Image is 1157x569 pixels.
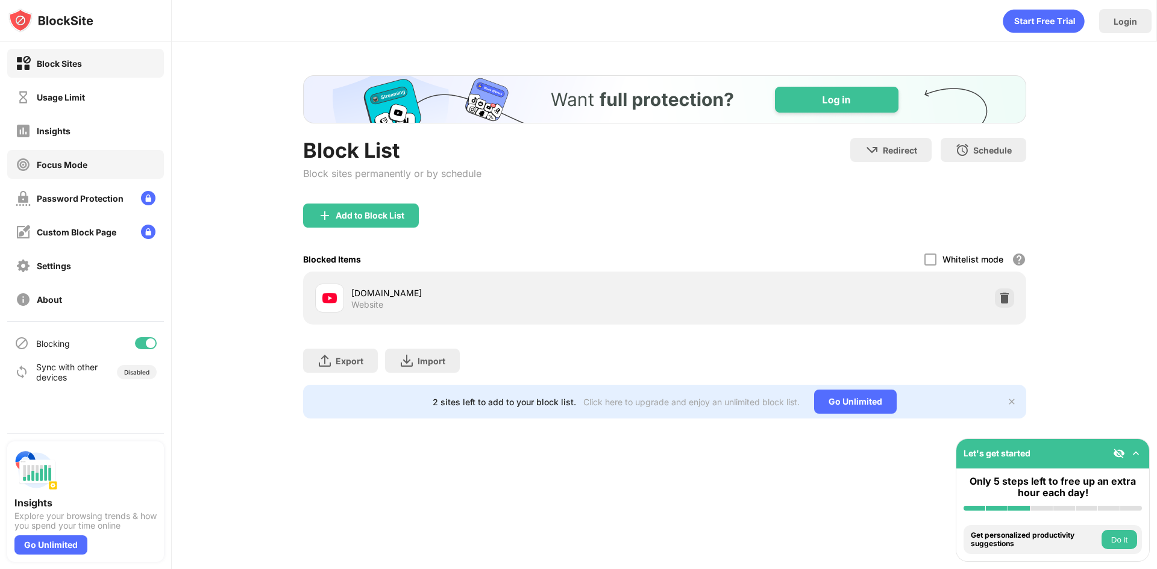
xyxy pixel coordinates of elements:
[36,362,98,382] div: Sync with other devices
[814,390,897,414] div: Go Unlimited
[303,167,481,179] div: Block sites permanently or by schedule
[16,157,31,172] img: focus-off.svg
[883,145,917,155] div: Redirect
[37,294,62,305] div: About
[336,211,404,220] div: Add to Block List
[16,258,31,273] img: settings-off.svg
[16,191,31,206] img: password-protection-off.svg
[942,254,1003,264] div: Whitelist mode
[1102,530,1137,549] button: Do it
[37,160,87,170] div: Focus Mode
[124,368,149,376] div: Disabled
[433,397,576,407] div: 2 sites left to add to your block list.
[37,92,85,102] div: Usage Limit
[322,291,337,305] img: favicons
[973,145,1012,155] div: Schedule
[1130,447,1142,459] img: omni-setup-toggle.svg
[16,225,31,240] img: customize-block-page-off.svg
[1114,16,1137,26] div: Login
[1007,397,1017,406] img: x-button.svg
[16,56,31,71] img: block-on.svg
[1003,9,1085,33] div: animation
[14,535,87,555] div: Go Unlimited
[336,356,363,366] div: Export
[141,225,155,239] img: lock-menu.svg
[37,126,71,136] div: Insights
[351,287,665,299] div: [DOMAIN_NAME]
[303,254,361,264] div: Blocked Items
[14,511,157,530] div: Explore your browsing trends & how you spend your time online
[971,531,1099,549] div: Get personalized productivity suggestions
[36,338,70,349] div: Blocking
[964,448,1030,458] div: Let's get started
[964,476,1142,499] div: Only 5 steps left to free up an extra hour each day!
[303,138,481,163] div: Block List
[37,58,82,69] div: Block Sites
[14,497,157,509] div: Insights
[37,193,124,204] div: Password Protection
[583,397,800,407] div: Click here to upgrade and enjoy an unlimited block list.
[37,227,116,237] div: Custom Block Page
[418,356,445,366] div: Import
[8,8,93,33] img: logo-blocksite.svg
[1113,447,1125,459] img: eye-not-visible.svg
[14,365,29,379] img: sync-icon.svg
[16,123,31,138] img: insights-off.svg
[351,299,383,310] div: Website
[14,449,58,492] img: push-insights.svg
[14,336,29,350] img: blocking-icon.svg
[16,292,31,307] img: about-off.svg
[303,75,1026,123] iframe: Banner
[16,90,31,105] img: time-usage-off.svg
[141,191,155,205] img: lock-menu.svg
[37,261,71,271] div: Settings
